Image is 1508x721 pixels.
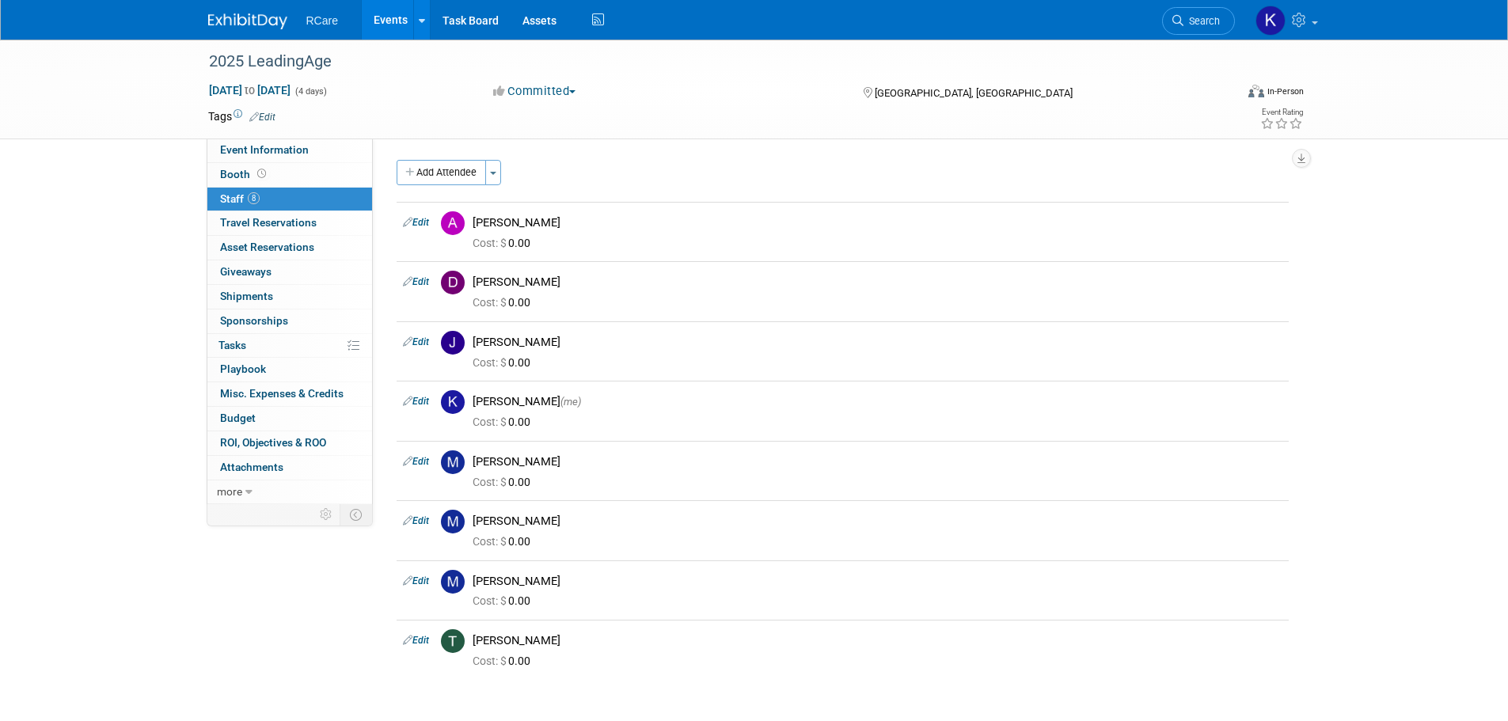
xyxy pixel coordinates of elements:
[207,139,372,162] a: Event Information
[473,476,537,488] span: 0.00
[403,635,429,646] a: Edit
[220,143,309,156] span: Event Information
[473,215,1282,230] div: [PERSON_NAME]
[473,237,508,249] span: Cost: $
[208,13,287,29] img: ExhibitDay
[473,476,508,488] span: Cost: $
[1255,6,1286,36] img: Khalen Ryberg
[313,504,340,525] td: Personalize Event Tab Strip
[473,296,537,309] span: 0.00
[1141,82,1305,106] div: Event Format
[473,594,508,607] span: Cost: $
[1267,85,1304,97] div: In-Person
[220,241,314,253] span: Asset Reservations
[220,461,283,473] span: Attachments
[207,334,372,358] a: Tasks
[217,485,242,498] span: more
[403,276,429,287] a: Edit
[207,236,372,260] a: Asset Reservations
[220,168,269,180] span: Booth
[207,480,372,504] a: more
[340,504,372,525] td: Toggle Event Tabs
[473,356,537,369] span: 0.00
[473,296,508,309] span: Cost: $
[220,216,317,229] span: Travel Reservations
[220,362,266,375] span: Playbook
[560,396,581,408] span: (me)
[220,290,273,302] span: Shipments
[294,86,327,97] span: (4 days)
[403,336,429,347] a: Edit
[403,396,429,407] a: Edit
[220,192,260,205] span: Staff
[203,47,1211,76] div: 2025 LeadingAge
[473,535,508,548] span: Cost: $
[218,339,246,351] span: Tasks
[473,454,1282,469] div: [PERSON_NAME]
[473,535,537,548] span: 0.00
[1248,85,1264,97] img: Format-Inperson.png
[397,160,486,185] button: Add Attendee
[220,265,272,278] span: Giveaways
[473,514,1282,529] div: [PERSON_NAME]
[220,387,344,400] span: Misc. Expenses & Credits
[207,431,372,455] a: ROI, Objectives & ROO
[242,84,257,97] span: to
[441,331,465,355] img: J.jpg
[473,394,1282,409] div: [PERSON_NAME]
[441,390,465,414] img: K.jpg
[473,416,537,428] span: 0.00
[220,412,256,424] span: Budget
[1260,108,1303,116] div: Event Rating
[473,416,508,428] span: Cost: $
[208,108,275,124] td: Tags
[488,83,582,100] button: Committed
[1162,7,1235,35] a: Search
[249,112,275,123] a: Edit
[441,510,465,533] img: M.jpg
[403,515,429,526] a: Edit
[207,188,372,211] a: Staff8
[441,211,465,235] img: A.jpg
[207,260,372,284] a: Giveaways
[220,436,326,449] span: ROI, Objectives & ROO
[207,407,372,431] a: Budget
[207,358,372,381] a: Playbook
[875,87,1073,99] span: [GEOGRAPHIC_DATA], [GEOGRAPHIC_DATA]
[403,217,429,228] a: Edit
[473,574,1282,589] div: [PERSON_NAME]
[207,285,372,309] a: Shipments
[306,14,338,27] span: RCare
[403,575,429,586] a: Edit
[207,382,372,406] a: Misc. Expenses & Credits
[220,314,288,327] span: Sponsorships
[441,450,465,474] img: M.jpg
[473,356,508,369] span: Cost: $
[473,633,1282,648] div: [PERSON_NAME]
[441,570,465,594] img: M.jpg
[208,83,291,97] span: [DATE] [DATE]
[441,629,465,653] img: T.jpg
[254,168,269,180] span: Booth not reserved yet
[473,655,508,667] span: Cost: $
[473,275,1282,290] div: [PERSON_NAME]
[207,456,372,480] a: Attachments
[248,192,260,204] span: 8
[473,335,1282,350] div: [PERSON_NAME]
[207,163,372,187] a: Booth
[403,456,429,467] a: Edit
[207,309,372,333] a: Sponsorships
[473,594,537,607] span: 0.00
[473,237,537,249] span: 0.00
[473,655,537,667] span: 0.00
[441,271,465,294] img: D.jpg
[207,211,372,235] a: Travel Reservations
[1183,15,1220,27] span: Search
